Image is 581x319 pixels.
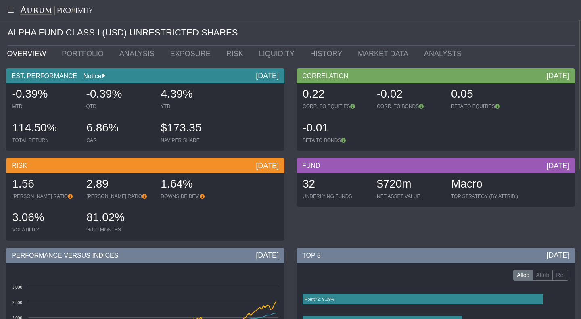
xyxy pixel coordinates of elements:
div: CORRELATION [297,68,575,83]
div: QTD [86,103,153,110]
div: Notice [77,72,105,81]
div: [DATE] [256,250,279,260]
div: [DATE] [256,161,279,171]
div: [DATE] [256,71,279,81]
div: [DATE] [546,71,569,81]
div: 2.89 [86,176,153,193]
a: EXPOSURE [164,46,220,62]
text: 3 000 [12,285,22,290]
div: CAR [86,137,153,144]
a: ANALYSIS [113,46,164,62]
img: Aurum-Proximity%20white.svg [20,6,93,16]
span: -0.39% [12,88,48,100]
a: OVERVIEW [1,46,56,62]
text: 2 500 [12,300,22,305]
div: FUND [297,158,575,173]
label: Alloc [513,270,533,281]
div: YTD [161,103,227,110]
div: Macro [451,176,518,193]
div: UNDERLYING FUNDS [303,193,369,200]
div: PERFORMANCE VERSUS INDICES [6,248,284,263]
div: EST. PERFORMANCE [6,68,284,83]
div: 1.64% [161,176,227,193]
div: CORR. TO BONDS [377,103,443,110]
label: Attrib [533,270,553,281]
div: 3.06% [12,210,78,227]
div: TOP 5 [297,248,575,263]
div: NET ASSET VALUE [377,193,443,200]
div: CORR. TO EQUITIES [303,103,369,110]
div: MTD [12,103,78,110]
div: [PERSON_NAME] RATIO [12,193,78,200]
div: $720m [377,176,443,193]
div: 0.05 [451,86,517,103]
div: $173.35 [161,120,227,137]
a: PORTFOLIO [56,46,114,62]
div: DOWNSIDE DEV. [161,193,227,200]
span: 0.22 [303,88,325,100]
div: BETA TO EQUITIES [451,103,517,110]
div: [DATE] [546,250,569,260]
label: Ret [552,270,568,281]
div: [PERSON_NAME] RATIO [86,193,153,200]
div: TOP STRATEGY (BY ATTRIB.) [451,193,518,200]
a: HISTORY [304,46,352,62]
div: -0.02 [377,86,443,103]
div: 114.50% [12,120,78,137]
div: 32 [303,176,369,193]
div: 4.39% [161,86,227,103]
div: 1.56 [12,176,78,193]
div: NAV PER SHARE [161,137,227,144]
a: Notice [77,73,102,79]
div: 81.02% [86,210,153,227]
a: ANALYSTS [418,46,472,62]
div: [DATE] [546,161,569,171]
div: 6.86% [86,120,153,137]
div: VOLATILITY [12,227,78,233]
div: TOTAL RETURN [12,137,78,144]
div: ALPHA FUND CLASS I (USD) UNRESTRICTED SHARES [8,20,575,46]
div: BETA TO BONDS [303,137,369,144]
div: -0.01 [303,120,369,137]
div: RISK [6,158,284,173]
span: -0.39% [86,88,122,100]
a: LIQUIDITY [253,46,304,62]
text: Point72: 9.19% [305,297,335,302]
a: RISK [220,46,253,62]
a: MARKET DATA [352,46,418,62]
div: % UP MONTHS [86,227,153,233]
